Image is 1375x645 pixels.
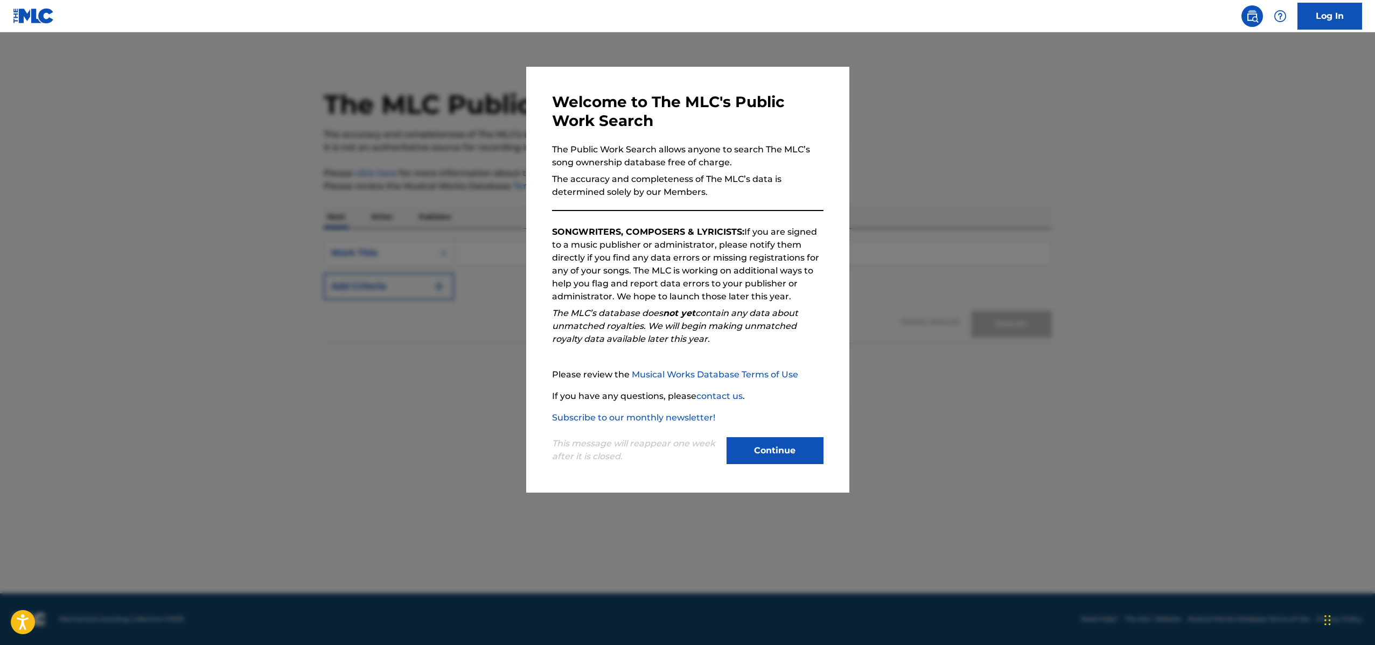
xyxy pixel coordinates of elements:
[1241,5,1263,27] a: Public Search
[1321,593,1375,645] iframe: Chat Widget
[13,8,54,24] img: MLC Logo
[1269,5,1291,27] div: Help
[552,227,744,237] strong: SONGWRITERS, COMPOSERS & LYRICISTS:
[696,391,743,401] a: contact us
[552,226,823,303] p: If you are signed to a music publisher or administrator, please notify them directly if you find ...
[552,173,823,199] p: The accuracy and completeness of The MLC’s data is determined solely by our Members.
[552,368,823,381] p: Please review the
[1324,604,1331,636] div: Drag
[663,308,695,318] strong: not yet
[552,93,823,130] h3: Welcome to The MLC's Public Work Search
[552,143,823,169] p: The Public Work Search allows anyone to search The MLC’s song ownership database free of charge.
[552,390,823,403] p: If you have any questions, please .
[1246,10,1259,23] img: search
[1274,10,1287,23] img: help
[632,369,798,380] a: Musical Works Database Terms of Use
[1297,3,1362,30] a: Log In
[727,437,823,464] button: Continue
[552,437,720,463] p: This message will reappear one week after it is closed.
[552,412,715,423] a: Subscribe to our monthly newsletter!
[552,308,798,344] em: The MLC’s database does contain any data about unmatched royalties. We will begin making unmatche...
